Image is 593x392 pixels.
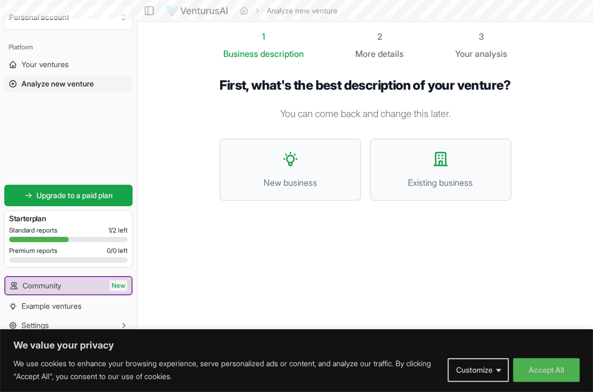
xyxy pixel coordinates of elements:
h3: Starter plan [9,213,128,224]
h1: First, what's the best description of your venture? [219,77,511,93]
p: We value your privacy [13,339,580,352]
span: New business [231,176,349,189]
span: Settings [21,320,49,331]
span: Premium reports [9,246,57,255]
p: We use cookies to enhance your browsing experience, serve personalized ads or content, and analyz... [13,357,440,383]
button: New business [219,139,361,201]
div: 1 [223,30,304,43]
span: Business [223,47,258,60]
span: Standard reports [9,226,57,235]
div: 3 [455,30,507,43]
button: Accept All [513,358,580,382]
span: More [355,47,376,60]
span: Community [23,280,61,291]
span: Example ventures [21,301,82,311]
span: Your [455,47,473,60]
p: You can come back and change this later. [219,106,511,121]
span: 0 / 0 left [107,246,128,255]
div: Platform [4,39,133,56]
button: Settings [4,317,133,334]
span: 1 / 2 left [108,226,128,235]
a: Analyze new venture [4,75,133,92]
div: 2 [355,30,404,43]
span: Upgrade to a paid plan [36,190,113,201]
span: Existing business [382,176,500,189]
span: New [109,280,127,291]
span: details [378,48,404,59]
span: Analyze new venture [21,78,94,89]
button: Existing business [370,139,511,201]
a: CommunityNew [5,277,131,294]
a: Upgrade to a paid plan [4,185,133,206]
span: description [260,48,304,59]
a: Your ventures [4,56,133,73]
a: Example ventures [4,297,133,315]
span: analysis [475,48,507,59]
button: Customize [448,358,509,382]
span: Your ventures [21,59,69,70]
